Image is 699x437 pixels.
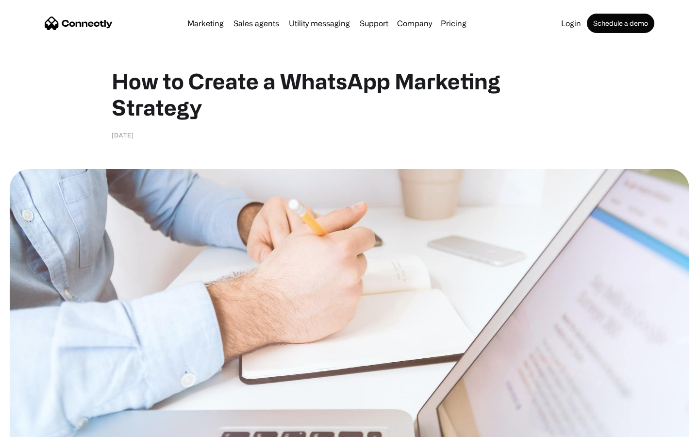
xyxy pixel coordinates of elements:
a: Schedule a demo [587,14,654,33]
a: Pricing [437,19,470,27]
ul: Language list [19,420,58,434]
a: Sales agents [230,19,283,27]
div: Company [397,17,432,30]
aside: Language selected: English [10,420,58,434]
div: [DATE] [112,130,134,140]
h1: How to Create a WhatsApp Marketing Strategy [112,68,587,120]
a: Support [356,19,392,27]
a: Login [557,19,585,27]
a: Utility messaging [285,19,354,27]
a: Marketing [183,19,228,27]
